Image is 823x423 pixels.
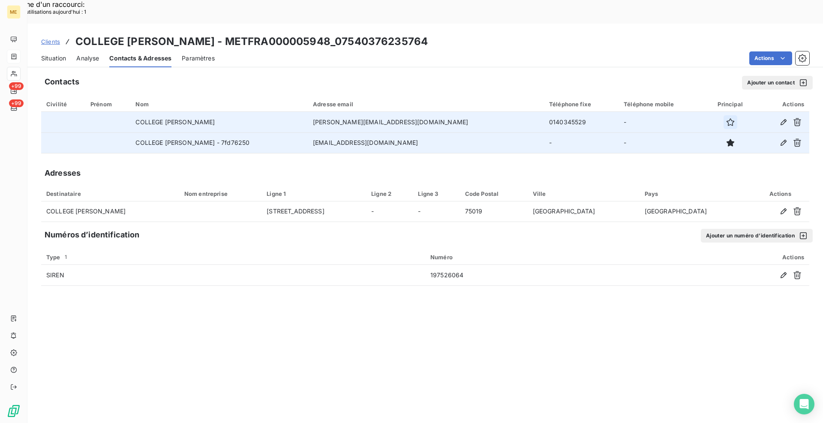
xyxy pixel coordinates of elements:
[308,132,544,153] td: [EMAIL_ADDRESS][DOMAIN_NAME]
[544,132,619,153] td: -
[313,101,539,108] div: Adresse email
[619,112,705,132] td: -
[371,190,408,197] div: Ligne 2
[76,54,99,63] span: Analyse
[425,265,631,285] td: 197526064
[430,254,626,261] div: Numéro
[9,99,24,107] span: +99
[41,201,179,222] td: COLLEGE [PERSON_NAME]
[460,201,528,222] td: 75019
[130,132,308,153] td: COLLEGE [PERSON_NAME] - 7fd76250
[109,54,171,63] span: Contacts & Adresses
[41,38,60,45] span: Clients
[267,190,361,197] div: Ligne 1
[624,101,700,108] div: Téléphone mobile
[9,82,24,90] span: +99
[45,229,140,241] h5: Numéros d’identification
[645,190,746,197] div: Pays
[261,201,366,222] td: [STREET_ADDRESS]
[135,101,303,108] div: Nom
[7,84,20,98] a: +99
[742,76,813,90] button: Ajouter un contact
[749,51,792,65] button: Actions
[528,201,640,222] td: [GEOGRAPHIC_DATA]
[757,190,804,197] div: Actions
[41,37,60,46] a: Clients
[544,112,619,132] td: 0140345529
[418,190,454,197] div: Ligne 3
[636,254,804,261] div: Actions
[75,34,428,49] h3: COLLEGE [PERSON_NAME] - METFRA000005948_07540376235764
[41,54,66,63] span: Situation
[710,101,751,108] div: Principal
[45,167,81,179] h5: Adresses
[182,54,215,63] span: Paramètres
[413,201,460,222] td: -
[366,201,413,222] td: -
[619,132,705,153] td: -
[465,190,523,197] div: Code Postal
[45,76,79,88] h5: Contacts
[640,201,751,222] td: [GEOGRAPHIC_DATA]
[62,253,70,261] span: 1
[90,101,125,108] div: Prénom
[308,112,544,132] td: [PERSON_NAME][EMAIL_ADDRESS][DOMAIN_NAME]
[41,265,425,285] td: SIREN
[549,101,613,108] div: Téléphone fixe
[701,229,813,243] button: Ajouter un numéro d’identification
[760,101,804,108] div: Actions
[7,404,21,418] img: Logo LeanPay
[46,101,80,108] div: Civilité
[130,112,308,132] td: COLLEGE [PERSON_NAME]
[46,253,420,261] div: Type
[7,101,20,115] a: +99
[794,394,814,414] div: Open Intercom Messenger
[533,190,634,197] div: Ville
[184,190,257,197] div: Nom entreprise
[46,190,174,197] div: Destinataire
